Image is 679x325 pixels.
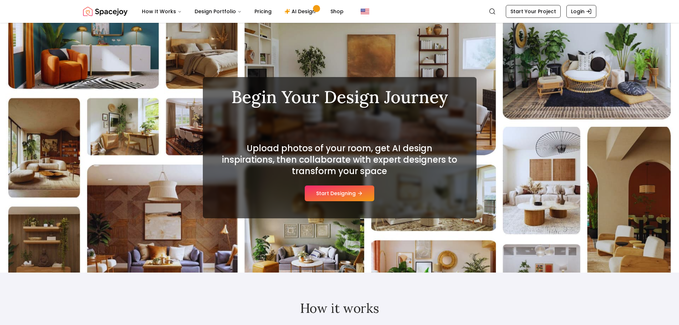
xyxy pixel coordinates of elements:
img: Spacejoy Logo [83,4,128,19]
h2: How it works [123,301,556,315]
a: Pricing [249,4,277,19]
button: How It Works [136,4,187,19]
button: Design Portfolio [189,4,247,19]
a: Spacejoy [83,4,128,19]
button: Start Designing [305,186,374,201]
a: AI Design [279,4,323,19]
a: Start Your Project [506,5,561,18]
nav: Main [136,4,349,19]
h1: Begin Your Design Journey [220,88,459,106]
img: United States [361,7,369,16]
h2: Upload photos of your room, get AI design inspirations, then collaborate with expert designers to... [220,143,459,177]
a: Shop [325,4,349,19]
a: Login [566,5,596,18]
